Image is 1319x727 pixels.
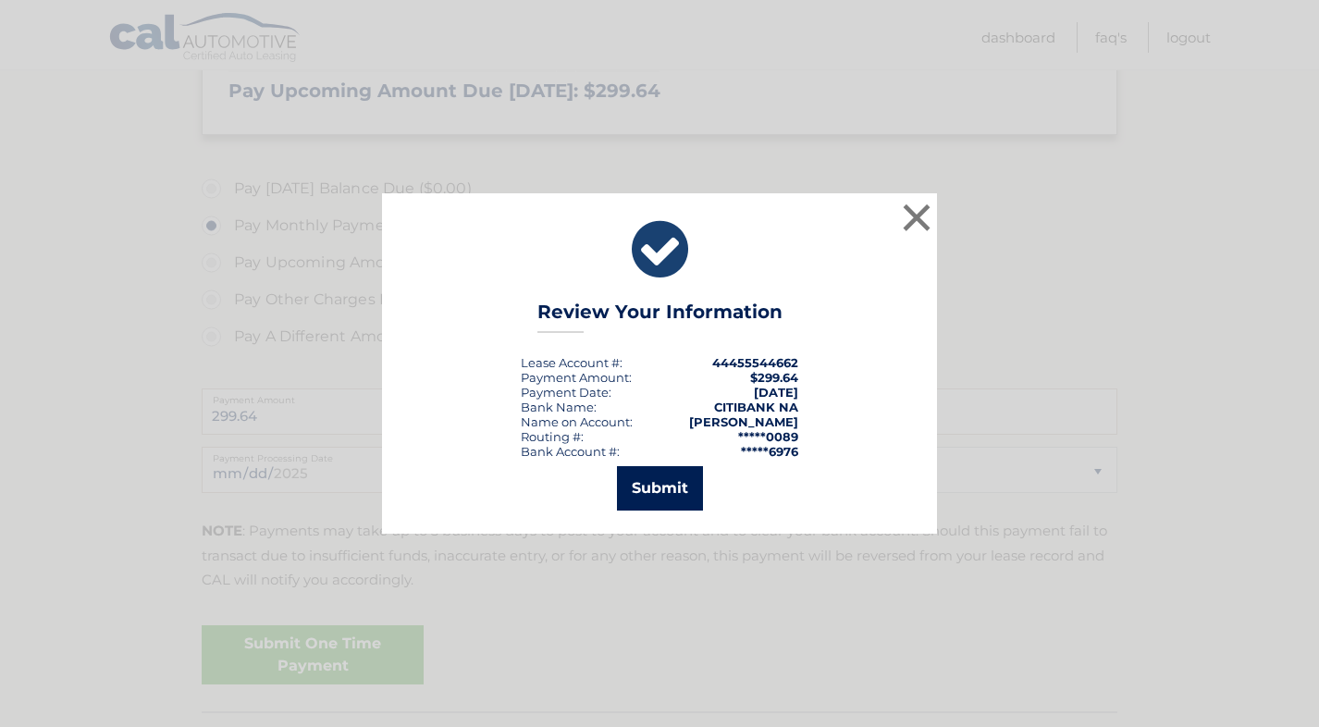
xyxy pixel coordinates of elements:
[714,400,798,414] strong: CITIBANK NA
[521,400,597,414] div: Bank Name:
[521,414,633,429] div: Name on Account:
[521,385,611,400] div: :
[617,466,703,511] button: Submit
[689,414,798,429] strong: [PERSON_NAME]
[521,385,609,400] span: Payment Date
[750,370,798,385] span: $299.64
[521,429,584,444] div: Routing #:
[898,199,935,236] button: ×
[521,355,623,370] div: Lease Account #:
[521,444,620,459] div: Bank Account #:
[537,301,783,333] h3: Review Your Information
[712,355,798,370] strong: 44455544662
[754,385,798,400] span: [DATE]
[521,370,632,385] div: Payment Amount:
